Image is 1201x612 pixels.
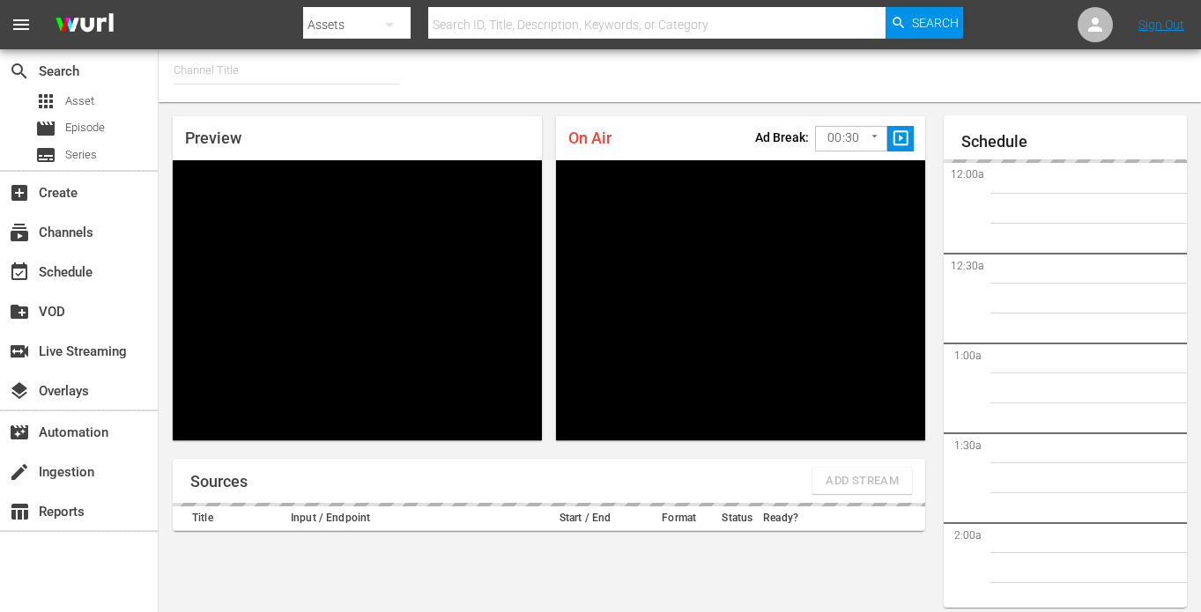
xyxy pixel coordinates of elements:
[9,380,30,402] span: Overlays
[912,7,959,39] span: Search
[758,506,804,531] th: Ready?
[641,506,716,531] th: Format
[529,506,641,531] th: Start / End
[961,133,1187,151] h1: Schedule
[190,473,248,490] h1: Sources
[9,61,30,82] span: Search
[173,160,542,440] div: Video Player
[42,4,127,46] img: ans4CAIJ8jUAAAAAAAAAAAAAAAAAAAAAAAAgQb4GAAAAAAAAAAAAAAAAAAAAAAAAJMjXAAAAAAAAAAAAAAAAAAAAAAAAgAT5G...
[9,461,30,483] span: Ingestion
[755,130,809,144] p: Ad Break:
[9,222,30,243] span: Channels
[35,91,56,112] span: Asset
[65,92,94,110] span: Asset
[11,14,32,35] span: menu
[9,422,30,443] span: Automation
[716,506,758,531] th: Status
[556,160,925,440] div: Video Player
[35,118,56,139] span: Episode
[185,129,241,147] span: Preview
[815,122,887,155] div: 00:30
[173,506,285,531] th: Title
[9,182,30,203] span: Create
[65,119,105,136] span: Episode
[65,146,97,164] span: Series
[9,262,30,283] span: Schedule
[886,7,963,39] button: Search
[285,506,529,531] th: Input / Endpoint
[9,501,30,522] span: Reports
[891,129,911,149] span: slideshow_sharp
[35,144,56,166] span: Series
[9,341,30,362] span: Live Streaming
[1138,18,1184,32] a: Sign Out
[9,301,30,322] span: VOD
[568,129,612,147] span: On Air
